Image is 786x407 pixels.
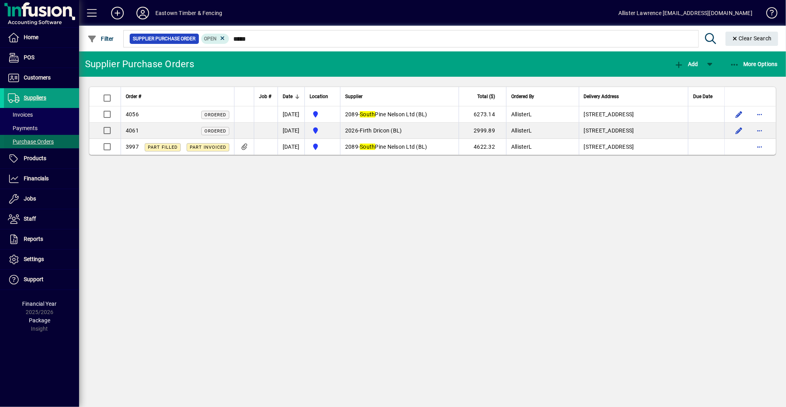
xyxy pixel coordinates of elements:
span: 4056 [126,111,139,117]
button: Clear [726,32,778,46]
span: Order # [126,92,141,101]
td: [STREET_ADDRESS] [579,123,688,139]
div: Order # [126,92,229,101]
a: Purchase Orders [4,135,79,148]
span: Jobs [24,195,36,202]
span: Open [204,36,217,42]
button: Edit [733,108,745,121]
a: Home [4,28,79,47]
span: Clear Search [732,35,772,42]
a: Invoices [4,108,79,121]
span: 2089 [345,144,358,150]
a: Reports [4,229,79,249]
span: Staff [24,216,36,222]
span: 2089 [345,111,358,117]
span: 3997 [126,144,139,150]
td: [DATE] [278,139,304,155]
span: Delivery Address [584,92,619,101]
span: Settings [24,256,44,262]
td: - [340,139,459,155]
mat-chip: Completion Status: Open [201,34,229,44]
td: 6273.14 [459,106,506,123]
div: Supplier [345,92,454,101]
div: Ordered By [511,92,574,101]
span: Location [310,92,328,101]
span: AllisterL [511,127,532,134]
a: Knowledge Base [760,2,776,27]
div: Due Date [693,92,720,101]
div: Eastown Timber & Fencing [155,7,222,19]
td: - [340,106,459,123]
a: Settings [4,250,79,269]
span: Purchase Orders [8,138,54,145]
span: Ordered By [511,92,534,101]
span: POS [24,54,34,61]
span: Supplier Purchase Order [133,35,196,43]
span: Job # [259,92,271,101]
td: - [340,123,459,139]
a: Support [4,270,79,290]
em: South [360,144,375,150]
span: Date [283,92,293,101]
td: [DATE] [278,106,304,123]
div: Date [283,92,300,101]
span: Firth Dricon (BL) [360,127,402,134]
span: AllisterL [511,111,532,117]
button: More options [753,108,766,121]
span: 4061 [126,127,139,134]
div: Location [310,92,335,101]
span: Holyoake St [310,110,335,119]
span: Reports [24,236,43,242]
span: Products [24,155,46,161]
span: Customers [24,74,51,81]
td: 2999.89 [459,123,506,139]
td: 4622.32 [459,139,506,155]
span: Home [24,34,38,40]
span: Suppliers [24,95,46,101]
td: [STREET_ADDRESS] [579,106,688,123]
span: Due Date [693,92,712,101]
button: Add [105,6,130,20]
button: More options [753,124,766,137]
td: [STREET_ADDRESS] [579,139,688,155]
span: More Options [730,61,778,67]
span: Pine Nelson Ltd (BL) [360,144,427,150]
div: Total ($) [464,92,502,101]
a: Products [4,149,79,168]
span: AllisterL [511,144,532,150]
span: Ordered [204,129,226,134]
button: Profile [130,6,155,20]
span: Supplier [345,92,363,101]
span: Filter [87,36,114,42]
button: More options [753,140,766,153]
span: Package [29,317,50,324]
span: Part Filled [148,145,178,150]
div: Supplier Purchase Orders [85,58,194,70]
span: Holyoake St [310,142,335,151]
a: Financials [4,169,79,189]
span: Financials [24,175,49,182]
a: Staff [4,209,79,229]
div: Allister Lawrence [EMAIL_ADDRESS][DOMAIN_NAME] [618,7,752,19]
span: Payments [8,125,38,131]
button: Edit [733,124,745,137]
span: Add [674,61,698,67]
button: Add [672,57,700,71]
a: Jobs [4,189,79,209]
span: Support [24,276,43,282]
a: Payments [4,121,79,135]
span: Invoices [8,112,33,118]
span: Pine Nelson Ltd (BL) [360,111,427,117]
span: Ordered [204,112,226,117]
span: Total ($) [477,92,495,101]
a: POS [4,48,79,68]
span: Financial Year [23,301,57,307]
td: [DATE] [278,123,304,139]
button: More Options [728,57,780,71]
span: Holyoake St [310,126,335,135]
a: Customers [4,68,79,88]
em: South [360,111,375,117]
span: 2026 [345,127,358,134]
button: Filter [85,32,116,46]
span: Part Invoiced [190,145,226,150]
